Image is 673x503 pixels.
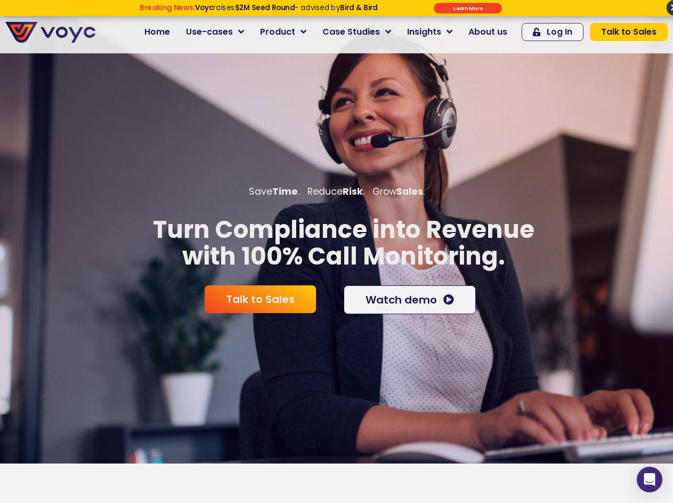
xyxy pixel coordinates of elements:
[590,23,668,41] a: Talk to Sales
[5,22,95,43] img: voyc-full-logo
[344,285,476,314] a: Watch demo
[399,21,460,43] a: Insights
[195,3,378,13] span: raises - advised by
[235,3,295,13] strong: $2M Seed Round
[252,21,314,43] a: Product
[103,3,413,20] div: Breaking News: Voyc raises $2M Seed Round - advised by Bird & Bird
[343,185,363,198] b: Risk
[260,26,295,38] span: Product
[547,28,572,36] span: Log In
[468,26,507,38] span: About us
[272,185,298,198] b: Time
[140,3,195,13] strong: Breaking News:
[637,467,662,492] div: Open Intercom Messenger
[366,294,437,305] span: Watch demo
[340,3,378,13] strong: Bird & Bird
[396,185,423,198] b: Sales
[186,26,233,38] span: Use-cases
[205,285,316,313] a: Talk to Sales
[601,28,656,36] span: Talk to Sales
[195,3,213,13] strong: Voyc
[434,3,502,13] div: Submit
[178,21,252,43] a: Use-cases
[136,21,178,43] a: Home
[314,21,399,43] a: Case Studies
[322,26,380,38] span: Case Studies
[460,21,515,43] a: About us
[522,23,583,41] a: Log In
[226,294,295,305] span: Talk to Sales
[407,26,441,38] span: Insights
[144,26,170,38] span: Home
